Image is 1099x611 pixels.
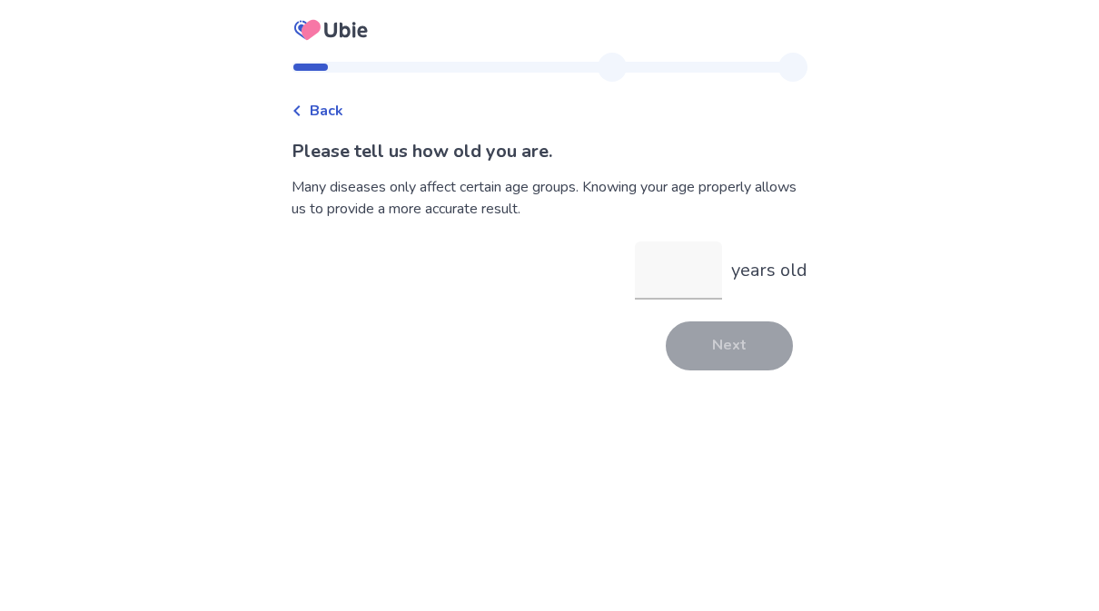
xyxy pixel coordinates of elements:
span: Back [310,100,343,122]
input: years old [635,241,722,300]
p: Please tell us how old you are. [292,138,807,165]
div: Many diseases only affect certain age groups. Knowing your age properly allows us to provide a mo... [292,176,807,220]
button: Next [666,321,793,370]
p: years old [731,257,807,284]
